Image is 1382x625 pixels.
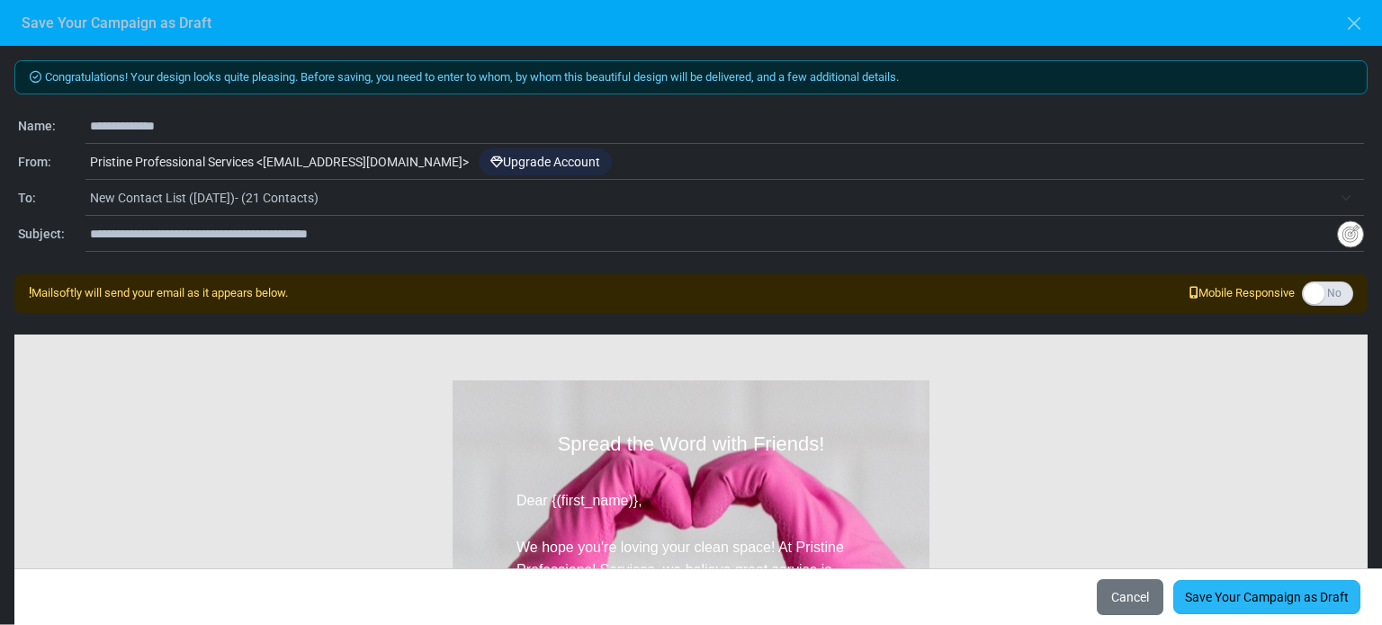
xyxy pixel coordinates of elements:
[1173,580,1360,614] a: Save Your Campaign as Draft
[558,433,825,455] span: Spread the Word with Friends!
[18,117,85,136] div: Name:
[85,146,1364,180] div: Pristine Professional Services < [EMAIL_ADDRESS][DOMAIN_NAME] >
[29,284,288,302] div: Mailsoftly will send your email as it appears below.
[90,187,1332,209] span: New Contact List (2025-09-24)- (21 Contacts)
[516,540,844,601] span: We hope you're loving your clean space! At Pristine Professional Services, we believe great servi...
[1096,578,1164,616] button: Cancel
[14,60,1368,94] div: Congratulations! Your design looks quite pleasing. Before saving, you need to enter to whom, by w...
[90,182,1364,214] span: New Contact List (2025-09-24)- (21 Contacts)
[18,153,85,172] div: From:
[22,14,211,31] h6: Save Your Campaign as Draft
[479,148,612,175] a: Upgrade Account
[18,225,85,244] div: Subject:
[1189,284,1295,302] span: Mobile Responsive
[1337,220,1364,248] img: Insert Variable
[516,493,642,508] span: Dear {(first_name)},
[18,189,85,208] div: To:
